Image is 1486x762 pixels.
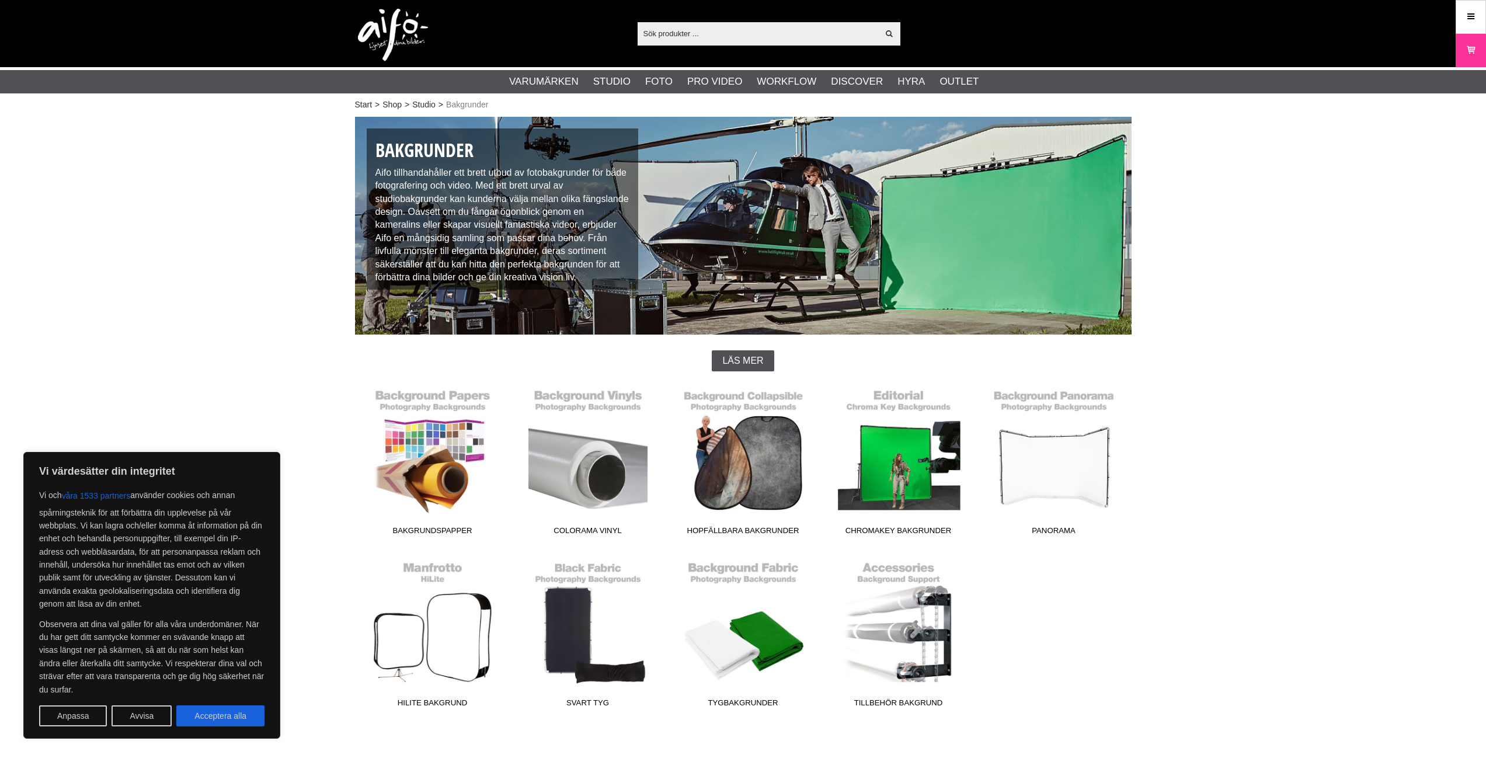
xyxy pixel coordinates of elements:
span: Bakgrunder [446,99,488,111]
span: Tygbakgrunder [666,697,821,713]
span: Hopfällbara Bakgrunder [666,525,821,541]
button: Avvisa [112,705,172,726]
span: Chromakey Bakgrunder [821,525,976,541]
button: våra 1533 partners [62,485,131,506]
img: logo.png [358,9,428,61]
a: Hopfällbara Bakgrunder [666,383,821,541]
span: > [439,99,443,111]
a: Svart Tyg [510,555,666,713]
span: Läs mer [722,356,763,366]
span: Colorama Vinyl [510,525,666,541]
span: Tillbehör Bakgrund [821,697,976,713]
a: Colorama Vinyl [510,383,666,541]
img: Studiobakgrunder - Fotobakgrunder [355,117,1132,335]
span: > [375,99,380,111]
p: Vi värdesätter din integritet [39,464,265,478]
input: Sök produkter ... [638,25,879,42]
a: Studio [593,74,631,89]
a: Outlet [939,74,979,89]
p: Vi och använder cookies och annan spårningsteknik för att förbättra din upplevelse på vår webbpla... [39,485,265,611]
a: Shop [382,99,402,111]
a: Discover [831,74,883,89]
a: Tillbehör Bakgrund [821,555,976,713]
a: Varumärken [509,74,579,89]
span: Panorama [976,525,1132,541]
p: Observera att dina val gäller för alla våra underdomäner. När du har gett ditt samtycke kommer en... [39,618,265,696]
span: Svart Tyg [510,697,666,713]
a: Pro Video [687,74,742,89]
a: Panorama [976,383,1132,541]
div: Vi värdesätter din integritet [23,452,280,739]
a: Start [355,99,373,111]
a: Studio [412,99,436,111]
a: Workflow [757,74,816,89]
a: Foto [645,74,673,89]
button: Anpassa [39,705,107,726]
a: Hyra [897,74,925,89]
span: Bakgrundspapper [355,525,510,541]
a: HiLite Bakgrund [355,555,510,713]
h1: Bakgrunder [375,137,630,163]
span: HiLite Bakgrund [355,697,510,713]
span: > [405,99,409,111]
a: Bakgrundspapper [355,383,510,541]
button: Acceptera alla [176,705,265,726]
div: Aifo tillhandahåller ett brett utbud av fotobakgrunder för både fotografering och video. Med ett ... [367,128,639,290]
a: Tygbakgrunder [666,555,821,713]
a: Chromakey Bakgrunder [821,383,976,541]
